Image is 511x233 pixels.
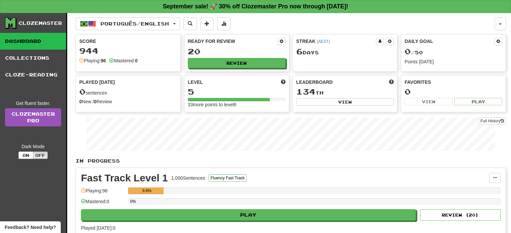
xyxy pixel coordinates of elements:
[281,79,286,85] span: Score more points to level up
[296,79,333,85] span: Leaderboard
[478,117,506,125] button: Full History
[79,99,82,104] strong: 0
[171,175,205,181] div: 1,000 Sentences
[79,88,177,96] div: sentences
[404,88,502,96] div: 0
[404,47,411,56] span: 0
[76,17,180,30] button: Português/English
[100,21,169,26] span: Português / English
[79,47,177,55] div: 944
[209,174,247,182] button: Fluency Fast Track
[5,143,61,150] div: Dark Mode
[188,88,286,96] div: 5
[296,47,394,56] div: Day s
[404,79,502,85] div: Favorites
[404,58,502,65] div: Points [DATE]
[18,20,62,26] div: Clozemaster
[389,79,394,85] span: This week in points, UTC
[94,99,97,104] strong: 0
[296,47,303,56] span: 6
[79,87,86,96] span: 0
[81,198,125,209] div: Mastered: 0
[79,57,106,64] div: Playing:
[5,100,61,107] div: Get fluent faster.
[33,152,48,159] button: Off
[101,58,106,63] strong: 96
[5,108,61,126] a: ClozemasterPro
[454,98,502,105] button: Play
[188,58,286,68] button: Review
[296,98,394,106] button: View
[404,38,494,45] div: Daily Goal
[420,209,501,221] button: Review (20)
[76,158,506,164] p: In Progress
[130,187,164,194] div: 9.6%
[404,50,423,55] span: / 50
[200,17,214,30] button: Add sentence to collection
[81,187,125,198] div: Playing: 96
[183,17,197,30] button: Search sentences
[217,17,230,30] button: More stats
[81,225,115,231] span: Played [DATE]: 0
[5,224,56,231] span: Open feedback widget
[135,58,138,63] strong: 0
[109,57,137,64] div: Mastered:
[79,38,177,45] div: Score
[296,38,376,45] div: Streak
[81,173,168,183] div: Fast Track Level 1
[188,38,278,45] div: Ready for Review
[79,79,115,85] span: Played [DATE]
[81,209,416,221] button: Play
[18,152,33,159] button: On
[188,101,286,108] div: 33 more points to level 6
[163,3,348,10] strong: September sale! 🚀 30% off Clozemaster Pro now through [DATE]!
[188,79,203,85] span: Level
[79,98,177,105] div: New / Review
[188,47,286,56] div: 20
[296,87,315,96] span: 134
[404,98,453,105] button: View
[296,88,394,96] div: th
[317,39,330,44] a: (AEST)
